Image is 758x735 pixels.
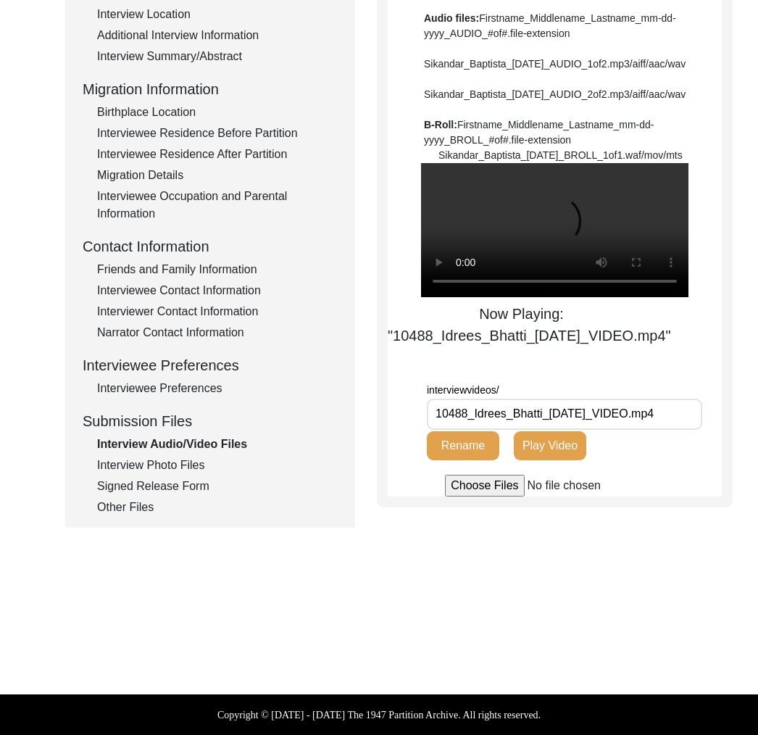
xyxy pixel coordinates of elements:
[97,27,338,44] div: Additional Interview Information
[427,431,499,460] button: Rename
[97,457,338,474] div: Interview Photo Files
[83,236,338,257] div: Contact Information
[97,282,338,299] div: Interviewee Contact Information
[514,431,586,460] button: Play Video
[97,303,338,320] div: Interviewer Contact Information
[83,410,338,432] div: Submission Files
[97,478,338,495] div: Signed Release Form
[97,261,338,278] div: Friends and Family Information
[97,146,338,163] div: Interviewee Residence After Partition
[97,436,338,453] div: Interview Audio/Video Files
[424,12,479,24] b: Audio files:
[424,119,457,130] b: B-Roll:
[83,78,338,100] div: Migration Information
[97,125,338,142] div: Interviewee Residence Before Partition
[97,104,338,121] div: Birthplace Location
[97,48,338,65] div: Interview Summary/Abstract
[97,167,338,184] div: Migration Details
[217,707,541,723] label: Copyright © [DATE] - [DATE] The 1947 Partition Archive. All rights reserved.
[97,499,338,516] div: Other Files
[427,384,499,396] span: interviewvideos/
[83,354,338,376] div: Interviewee Preferences
[97,380,338,397] div: Interviewee Preferences
[97,324,338,341] div: Narrator Contact Information
[97,6,338,23] div: Interview Location
[388,303,655,346] div: Now Playing: "10488_Idrees_Bhatti_[DATE]_VIDEO.mp4"
[97,188,338,223] div: Interviewee Occupation and Parental Information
